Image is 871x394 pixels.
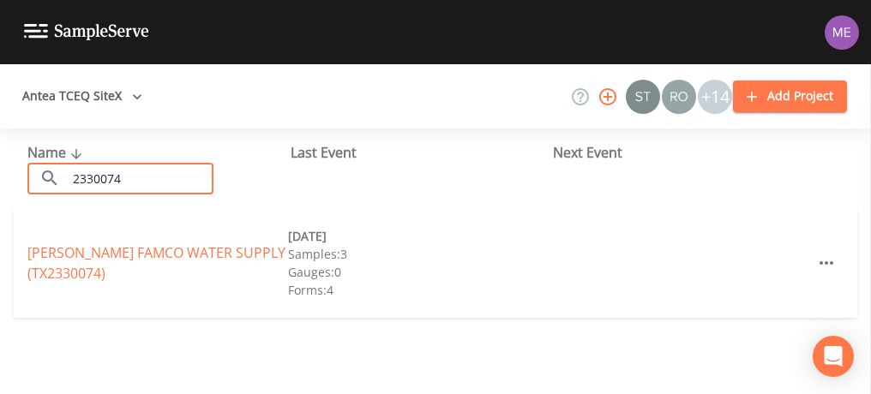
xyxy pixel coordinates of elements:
div: Samples: 3 [288,245,549,263]
img: 7e5c62b91fde3b9fc00588adc1700c9a [662,80,696,114]
div: Next Event [553,142,816,163]
img: d4d65db7c401dd99d63b7ad86343d265 [825,15,859,50]
div: [DATE] [288,227,549,245]
div: Open Intercom Messenger [813,336,854,377]
div: Last Event [291,142,554,163]
div: Gauges: 0 [288,263,549,281]
img: logo [24,24,149,40]
div: Forms: 4 [288,281,549,299]
input: Search Projects [67,163,213,194]
button: Antea TCEQ SiteX [15,81,149,112]
div: +14 [698,80,732,114]
button: Add Project [733,81,847,112]
span: Name [27,143,87,162]
div: Rodolfo Ramirez [661,80,697,114]
div: Stan Porter [625,80,661,114]
img: c0670e89e469b6405363224a5fca805c [626,80,660,114]
a: [PERSON_NAME] FAMCO WATER SUPPLY (TX2330074) [27,243,285,283]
